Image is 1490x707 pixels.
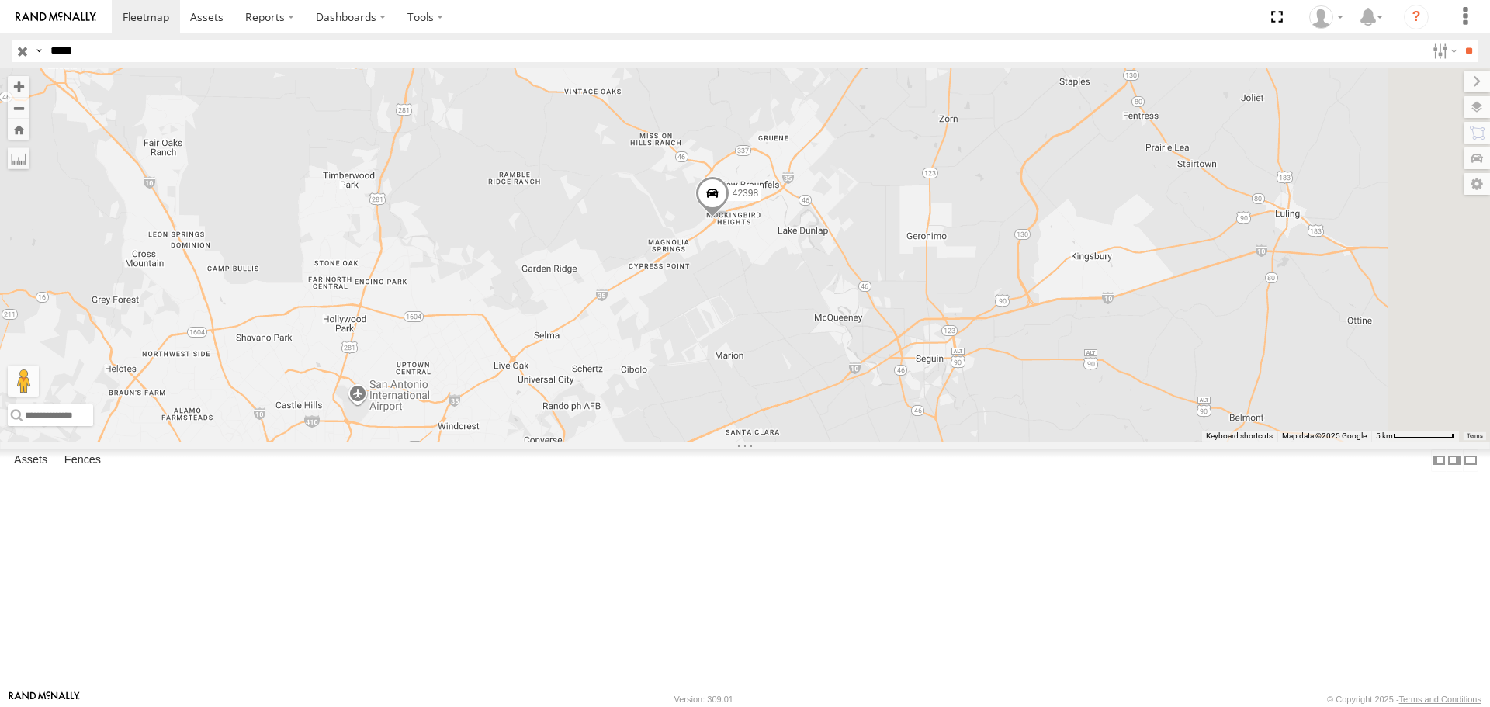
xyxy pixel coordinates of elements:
[8,76,29,97] button: Zoom in
[1327,695,1481,704] div: © Copyright 2025 -
[9,691,80,707] a: Visit our Website
[8,119,29,140] button: Zoom Home
[6,450,55,472] label: Assets
[8,97,29,119] button: Zoom out
[1463,449,1478,472] label: Hide Summary Table
[1371,431,1459,442] button: Map Scale: 5 km per 75 pixels
[674,695,733,704] div: Version: 309.01
[1404,5,1429,29] i: ?
[16,12,96,23] img: rand-logo.svg
[33,40,45,62] label: Search Query
[1431,449,1447,472] label: Dock Summary Table to the Left
[8,366,39,397] button: Drag Pegman onto the map to open Street View
[1399,695,1481,704] a: Terms and Conditions
[1426,40,1460,62] label: Search Filter Options
[1467,432,1483,438] a: Terms (opens in new tab)
[1206,431,1273,442] button: Keyboard shortcuts
[1376,431,1393,440] span: 5 km
[1447,449,1462,472] label: Dock Summary Table to the Right
[733,189,758,199] span: 42398
[1304,5,1349,29] div: Caseta Laredo TX
[1282,431,1367,440] span: Map data ©2025 Google
[8,147,29,169] label: Measure
[57,450,109,472] label: Fences
[1464,173,1490,195] label: Map Settings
